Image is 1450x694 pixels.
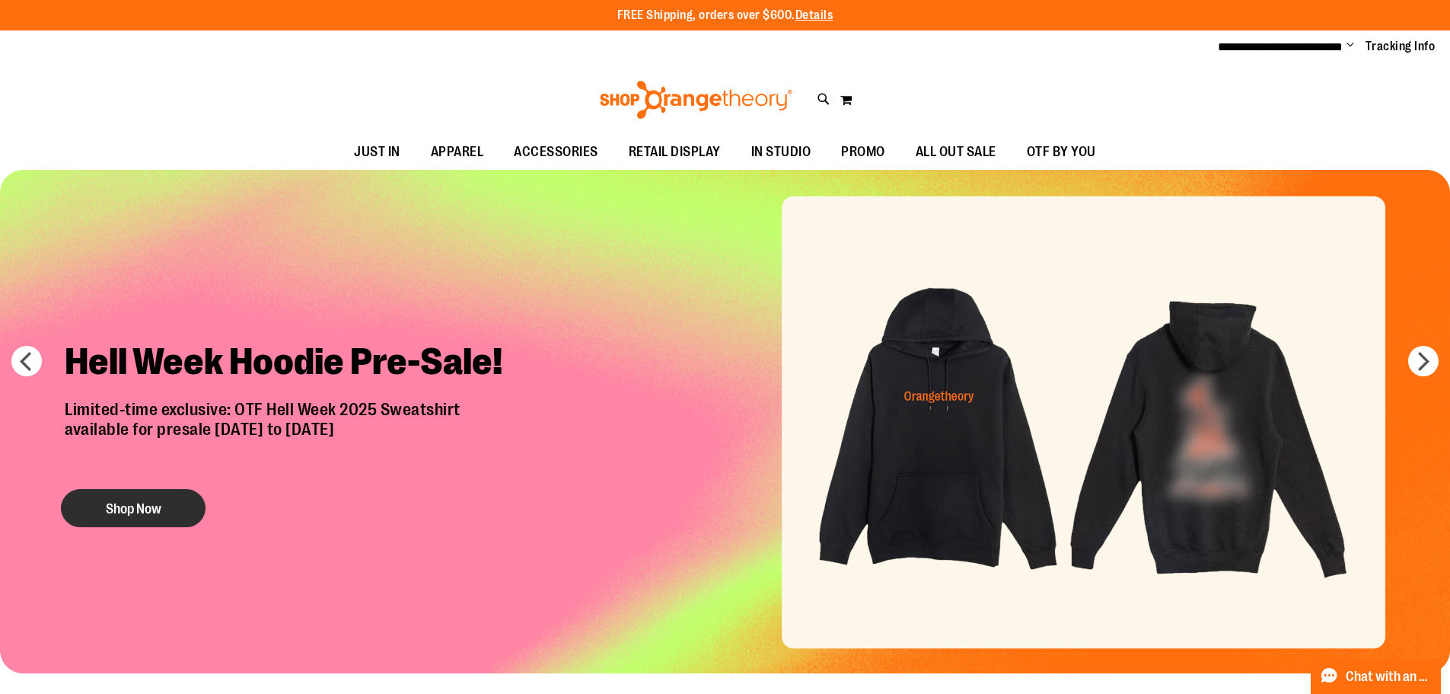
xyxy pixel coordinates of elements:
[1027,135,1096,169] span: OTF BY YOU
[1311,659,1442,694] button: Chat with an Expert
[1408,346,1439,376] button: next
[514,135,598,169] span: ACCESSORIES
[598,81,795,119] img: Shop Orangetheory
[629,135,721,169] span: RETAIL DISPLAY
[916,135,996,169] span: ALL OUT SALE
[751,135,811,169] span: IN STUDIO
[431,135,484,169] span: APPAREL
[1346,670,1432,684] span: Chat with an Expert
[61,489,206,527] button: Shop Now
[1366,38,1436,55] a: Tracking Info
[53,328,529,400] h2: Hell Week Hoodie Pre-Sale!
[617,7,833,24] p: FREE Shipping, orders over $600.
[53,400,529,475] p: Limited-time exclusive: OTF Hell Week 2025 Sweatshirt available for presale [DATE] to [DATE]
[841,135,885,169] span: PROMO
[1346,39,1354,54] button: Account menu
[354,135,400,169] span: JUST IN
[11,346,42,376] button: prev
[53,328,529,536] a: Hell Week Hoodie Pre-Sale! Limited-time exclusive: OTF Hell Week 2025 Sweatshirtavailable for pre...
[795,8,833,22] a: Details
